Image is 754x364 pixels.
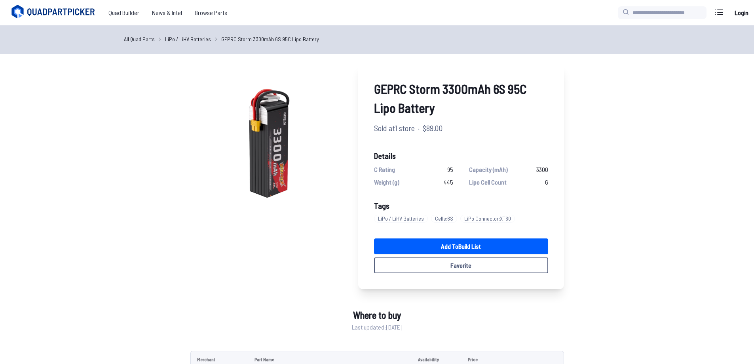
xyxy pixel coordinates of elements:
[374,122,415,134] span: Sold at 1 store
[431,215,457,223] span: Cells : 6S
[423,122,443,134] span: $89.00
[469,177,507,187] span: Lipo Cell Count
[545,177,548,187] span: 6
[374,257,548,273] button: Favorite
[190,63,342,215] img: image
[146,5,188,21] a: News & Intel
[188,5,234,21] a: Browse Parts
[102,5,146,21] a: Quad Builder
[374,215,428,223] span: LiPo / LiHV Batteries
[374,177,399,187] span: Weight (g)
[418,122,420,134] span: ·
[374,79,548,117] span: GEPRC Storm 3300mAh 6S 95C Lipo Battery
[469,165,508,174] span: Capacity (mAh)
[444,177,453,187] span: 445
[353,308,401,322] span: Where to buy
[352,322,402,332] span: Last updated: [DATE]
[374,165,395,174] span: C Rating
[447,165,453,174] span: 95
[536,165,548,174] span: 3300
[374,238,548,254] a: Add toBuild List
[460,215,515,223] span: LiPo Connector : XT60
[374,201,389,210] span: Tags
[374,212,431,226] a: LiPo / LiHV Batteries
[221,35,319,43] a: GEPRC Storm 3300mAh 6S 95C Lipo Battery
[431,212,460,226] a: Cells:6S
[460,212,518,226] a: LiPo Connector:XT60
[124,35,155,43] a: All Quad Parts
[732,5,751,21] a: Login
[374,150,548,162] span: Details
[165,35,211,43] a: LiPo / LiHV Batteries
